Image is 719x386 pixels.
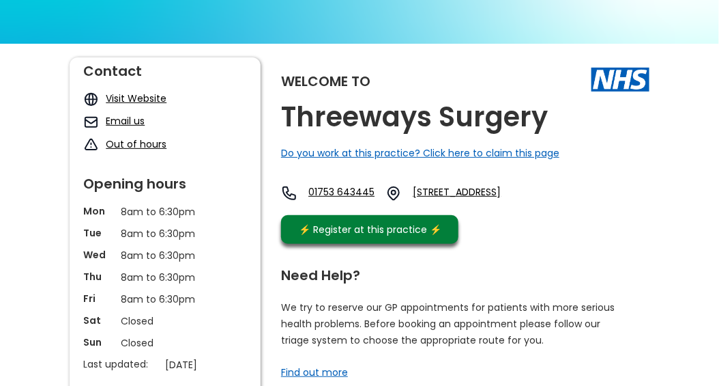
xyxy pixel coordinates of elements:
p: 8am to 6:30pm [121,204,209,219]
p: Closed [121,314,209,329]
div: Contact [83,57,247,78]
a: Do you work at this practice? Click here to claim this page [281,146,559,160]
p: Last updated: [83,357,158,371]
img: mail icon [83,114,99,130]
p: Tue [83,226,114,240]
div: Welcome to [281,74,370,88]
img: practice location icon [385,185,402,202]
p: Fri [83,292,114,305]
a: Out of hours [106,137,166,151]
div: Need Help? [281,262,636,282]
img: exclamation icon [83,137,99,153]
p: Wed [83,248,114,262]
p: Mon [83,204,114,218]
p: Sat [83,314,114,327]
p: We try to reserve our GP appointments for patients with more serious health problems. Before book... [281,299,615,348]
h2: Threeways Surgery [281,102,548,133]
a: 01753 643445 [308,185,375,202]
p: 8am to 6:30pm [121,270,209,285]
p: Sun [83,335,114,349]
div: ⚡️ Register at this practice ⚡️ [292,222,449,237]
p: 8am to 6:30pm [121,248,209,263]
div: Opening hours [83,170,247,191]
p: 8am to 6:30pm [121,226,209,241]
p: [DATE] [165,357,254,372]
img: The NHS logo [591,68,649,91]
img: globe icon [83,92,99,107]
a: Visit Website [106,92,166,105]
p: Closed [121,335,209,350]
a: Email us [106,114,145,128]
p: 8am to 6:30pm [121,292,209,307]
a: ⚡️ Register at this practice ⚡️ [281,215,458,244]
a: Find out more [281,366,348,379]
img: telephone icon [281,185,297,202]
a: [STREET_ADDRESS] [413,185,546,202]
p: Thu [83,270,114,284]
